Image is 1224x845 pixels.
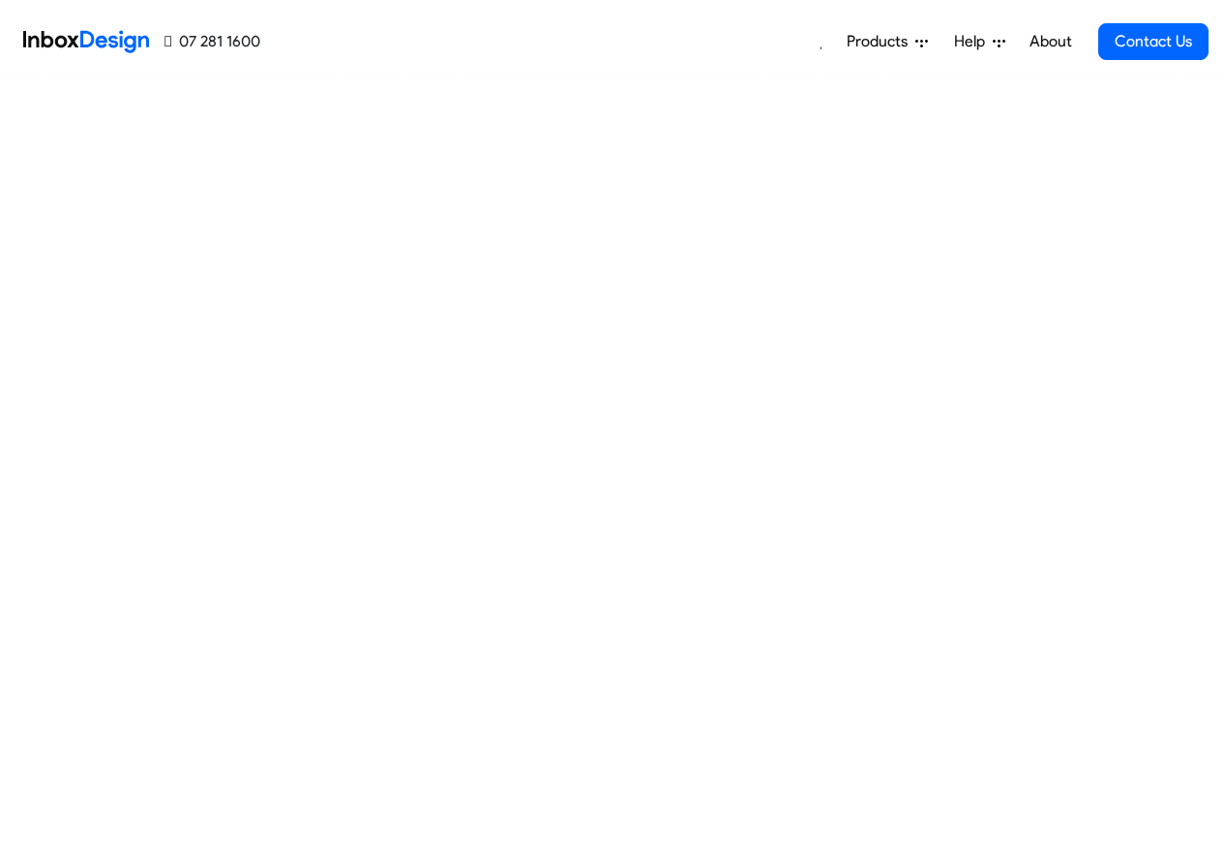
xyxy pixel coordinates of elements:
span: Help [954,30,993,53]
a: Help [946,22,1013,61]
span: Products [847,30,915,53]
a: Products [839,22,936,61]
a: About [1024,22,1077,61]
a: Contact Us [1098,23,1209,60]
a: 07 281 1600 [164,30,260,53]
